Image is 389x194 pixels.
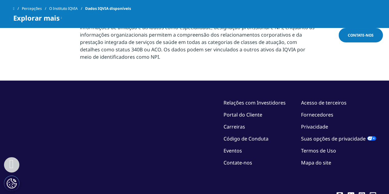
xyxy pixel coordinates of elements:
[301,135,376,142] a: Suas opções de privacidade
[301,147,336,154] a: Termos de Uso
[85,6,131,11] font: Dados IQVIA disponíveis
[301,111,333,118] a: Fornecedores
[224,135,268,142] a: Código de Conduta
[224,123,245,130] a: Carreiras
[339,28,383,42] a: Contate-nos
[224,147,242,154] a: Eventos
[301,135,366,142] font: Suas opções de privacidade
[49,6,78,11] font: O Instituto IQVIA
[22,6,42,11] font: Percepções
[301,123,328,130] a: Privacidade
[22,3,49,14] a: Percepções
[49,3,85,14] a: O Instituto IQVIA
[13,13,60,22] font: Explorar mais
[224,111,262,118] a: Portal do Cliente
[348,33,374,38] font: Contate-nos
[224,159,252,166] a: Contate-nos
[224,99,286,106] a: Relações com Investidores
[301,159,331,166] a: Mapa do site
[4,176,19,191] button: Definições de cookies
[301,99,347,106] a: Acesso de terceiros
